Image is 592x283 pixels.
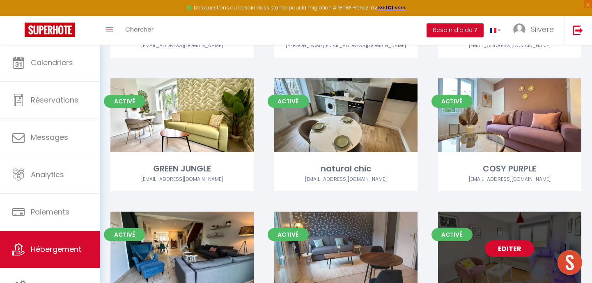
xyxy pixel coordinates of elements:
[31,169,64,180] span: Analytics
[431,228,473,241] span: Activé
[268,228,309,241] span: Activé
[438,176,581,183] div: Airbnb
[531,24,554,34] span: Silvere
[573,25,583,35] img: logout
[274,162,418,175] div: natural chic
[110,42,254,50] div: Airbnb
[268,95,309,108] span: Activé
[110,176,254,183] div: Airbnb
[274,176,418,183] div: Airbnb
[274,42,418,50] div: Airbnb
[31,244,81,254] span: Hébergement
[31,95,78,105] span: Réservations
[125,25,154,34] span: Chercher
[104,228,145,241] span: Activé
[513,23,525,36] img: ...
[31,57,73,68] span: Calendriers
[438,42,581,50] div: Airbnb
[110,162,254,175] div: GREEN JUNGLE
[25,23,75,37] img: Super Booking
[31,132,68,142] span: Messages
[558,250,582,275] div: Ouvrir le chat
[507,16,564,45] a: ... Silvere
[119,16,160,45] a: Chercher
[377,4,406,11] a: >>> ICI <<<<
[104,95,145,108] span: Activé
[438,162,581,175] div: COSY PURPLE
[485,240,534,257] a: Editer
[427,23,484,37] button: Besoin d'aide ?
[431,95,473,108] span: Activé
[31,207,69,217] span: Paiements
